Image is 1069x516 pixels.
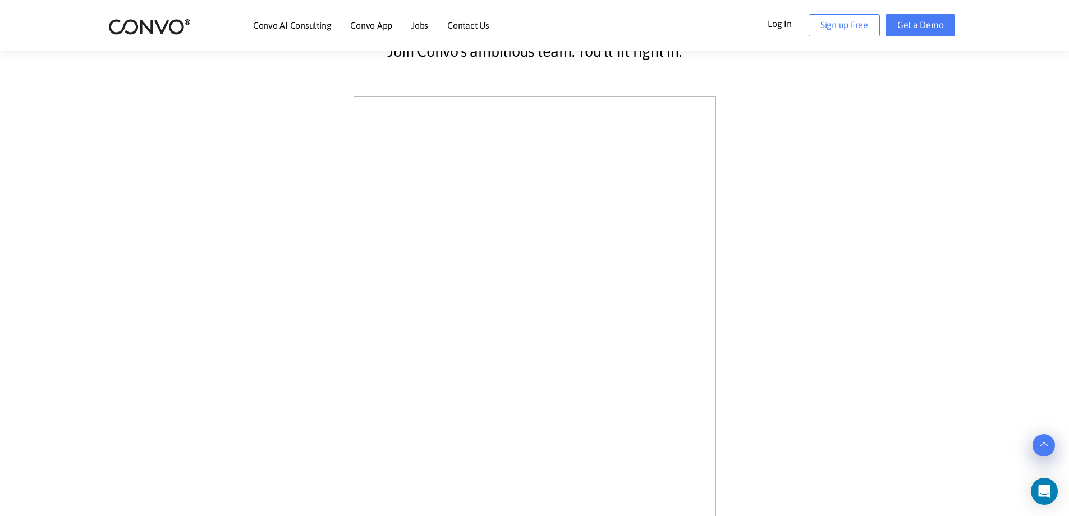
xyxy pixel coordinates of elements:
[108,18,191,35] img: logo_2.png
[232,38,838,66] p: Join Convo's ambitious team. You'll fit right in.
[447,21,489,30] a: Contact Us
[768,14,809,32] a: Log In
[253,21,331,30] a: Convo AI Consulting
[1031,478,1058,505] div: Open Intercom Messenger
[411,21,428,30] a: Jobs
[350,21,392,30] a: Convo App
[886,14,956,36] a: Get a Demo
[809,14,880,36] a: Sign up Free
